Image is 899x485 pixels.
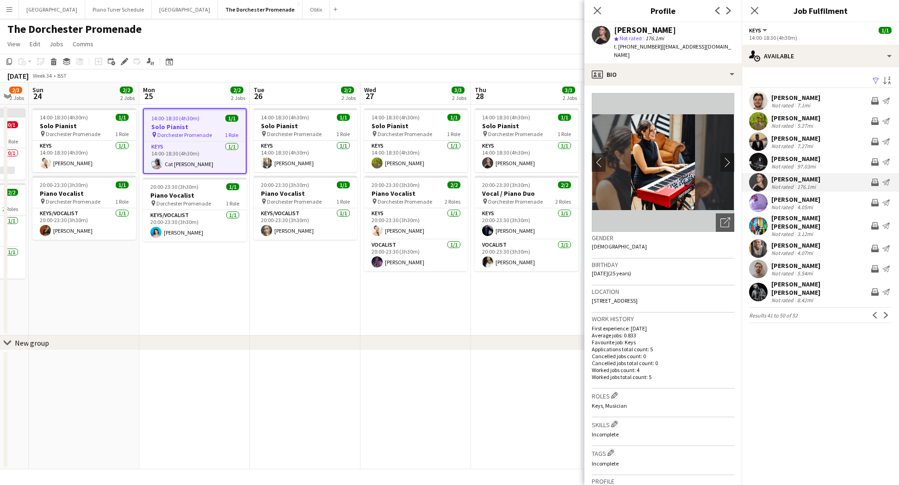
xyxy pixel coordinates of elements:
[771,241,820,249] div: [PERSON_NAME]
[73,40,93,48] span: Comms
[364,122,468,130] h3: Solo Pianist
[716,213,734,232] div: Open photos pop-in
[771,175,820,183] div: [PERSON_NAME]
[9,87,22,93] span: 2/3
[771,280,868,297] div: [PERSON_NAME] [PERSON_NAME]
[771,93,820,102] div: [PERSON_NAME]
[32,208,136,240] app-card-role: Keys/Vocalist1/120:00-23:30 (3h30m)[PERSON_NAME]
[562,87,575,93] span: 3/3
[2,205,18,212] span: 2 Roles
[226,183,239,190] span: 1/1
[592,332,734,339] p: Average jobs: 0.833
[254,176,357,240] div: 20:00-23:30 (3h30m)1/1Piano Vocalist Dorchester Promenade1 RoleKeys/Vocalist1/120:00-23:30 (3h30m...
[336,198,350,205] span: 1 Role
[771,214,868,230] div: [PERSON_NAME] [PERSON_NAME]
[364,108,468,172] app-job-card: 14:00-18:30 (4h30m)1/1Solo Pianist Dorchester Promenade1 RoleKeys1/114:00-18:30 (4h30m)[PERSON_NAME]
[143,86,155,94] span: Mon
[40,114,88,121] span: 14:00-18:30 (4h30m)
[771,297,795,304] div: Not rated
[364,208,468,240] app-card-role: Keys1/120:00-23:30 (3h30m)[PERSON_NAME]
[15,338,49,348] div: New group
[795,143,815,149] div: 7.27mi
[254,189,357,198] h3: Piano Vocalist
[7,22,142,36] h1: The Dorchester Promenade
[771,155,820,163] div: [PERSON_NAME]
[475,141,578,172] app-card-role: Keys1/114:00-18:30 (4h30m)[PERSON_NAME]
[592,346,734,353] p: Applications total count: 5
[447,114,460,121] span: 1/1
[57,72,67,79] div: BST
[475,86,486,94] span: Thu
[558,114,571,121] span: 1/1
[445,198,460,205] span: 2 Roles
[337,181,350,188] span: 1/1
[143,178,247,242] app-job-card: 20:00-23:30 (3h30m)1/1Piano Vocalist Dorchester Promenade1 RoleKeys/Vocalist1/120:00-23:30 (3h30m...
[5,138,18,145] span: 1 Role
[771,204,795,211] div: Not rated
[230,87,243,93] span: 2/2
[771,249,795,256] div: Not rated
[771,270,795,277] div: Not rated
[475,189,578,198] h3: Vocal / Piano Duo
[225,131,238,138] span: 1 Role
[475,122,578,130] h3: Solo Pianist
[592,353,734,360] p: Cancelled jobs count: 0
[252,91,264,101] span: 26
[592,234,734,242] h3: Gender
[592,402,627,409] span: Keys, Musician
[31,72,54,79] span: Week 34
[32,189,136,198] h3: Piano Vocalist
[771,183,795,190] div: Not rated
[742,45,899,67] div: Available
[771,230,795,237] div: Not rated
[452,87,465,93] span: 3/3
[5,121,18,128] span: 0/1
[7,40,20,48] span: View
[363,91,376,101] span: 27
[120,94,135,101] div: 2 Jobs
[749,27,769,34] button: Keys
[447,131,460,137] span: 1 Role
[69,38,97,50] a: Comms
[143,210,247,242] app-card-role: Keys/Vocalist1/120:00-23:30 (3h30m)[PERSON_NAME]
[447,181,460,188] span: 2/2
[116,181,129,188] span: 1/1
[142,91,155,101] span: 25
[85,0,152,19] button: Piano Tuner Schedule
[156,200,211,207] span: Dorchester Promenade
[563,94,577,101] div: 2 Jobs
[364,240,468,271] app-card-role: Vocalist1/120:00-23:30 (3h30m)[PERSON_NAME]
[231,94,245,101] div: 2 Jobs
[341,87,354,93] span: 2/2
[482,181,530,188] span: 20:00-23:30 (3h30m)
[592,448,734,458] h3: Tags
[771,134,820,143] div: [PERSON_NAME]
[592,360,734,367] p: Cancelled jobs total count: 0
[614,26,676,34] div: [PERSON_NAME]
[151,115,199,122] span: 14:00-18:30 (4h30m)
[592,315,734,323] h3: Work history
[254,108,357,172] app-job-card: 14:00-18:30 (4h30m)1/1Solo Pianist Dorchester Promenade1 RoleKeys1/114:00-18:30 (4h30m)[PERSON_NAME]
[644,35,666,42] span: 176.1mi
[254,122,357,130] h3: Solo Pianist
[592,339,734,346] p: Favourite job: Keys
[592,460,734,467] p: Incomplete
[558,181,571,188] span: 2/2
[4,38,24,50] a: View
[254,208,357,240] app-card-role: Keys/Vocalist1/120:00-23:30 (3h30m)[PERSON_NAME]
[32,176,136,240] div: 20:00-23:30 (3h30m)1/1Piano Vocalist Dorchester Promenade1 RoleKeys/Vocalist1/120:00-23:30 (3h30m...
[372,181,420,188] span: 20:00-23:30 (3h30m)
[771,195,820,204] div: [PERSON_NAME]
[795,163,818,170] div: 97.03mi
[30,40,40,48] span: Edit
[143,191,247,199] h3: Piano Vocalist
[31,91,43,101] span: 24
[46,131,100,137] span: Dorchester Promenade
[584,91,593,101] span: 29
[341,94,356,101] div: 2 Jobs
[10,94,24,101] div: 2 Jobs
[225,115,238,122] span: 1/1
[144,123,246,131] h3: Solo Pianist
[879,27,892,34] span: 1/1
